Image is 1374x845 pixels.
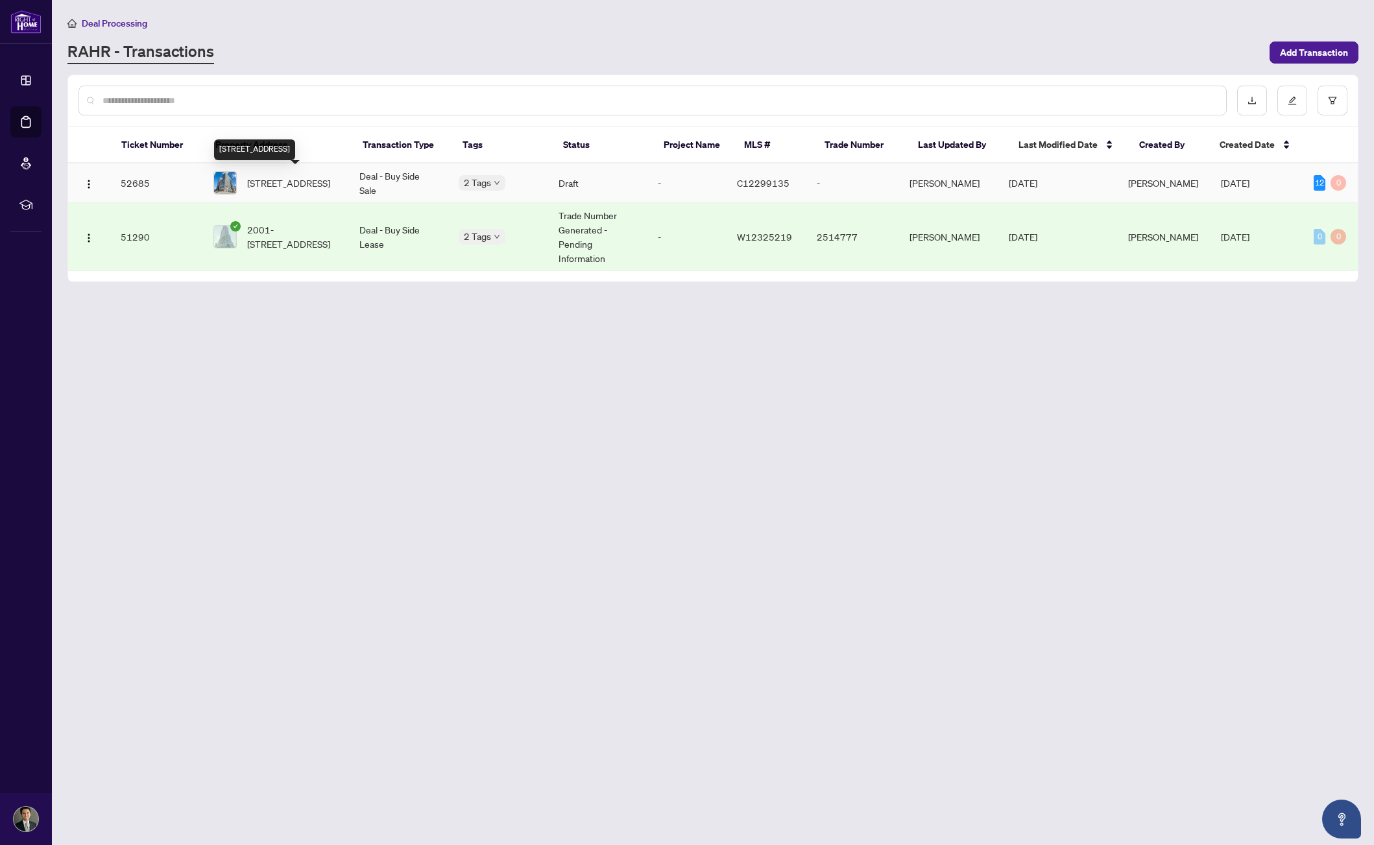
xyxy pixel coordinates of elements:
th: Last Modified Date [1008,127,1129,163]
th: Project Name [653,127,734,163]
td: 2514777 [806,203,899,271]
td: Deal - Buy Side Sale [349,163,448,203]
span: [PERSON_NAME] [1128,231,1198,243]
th: Tags [452,127,553,163]
img: Logo [84,233,94,243]
span: Created Date [1220,137,1275,152]
button: download [1237,86,1267,115]
td: Draft [548,163,647,203]
span: [PERSON_NAME] [1128,177,1198,189]
div: 0 [1331,175,1346,191]
td: - [806,163,899,203]
img: Profile Icon [14,807,38,831]
td: Trade Number Generated - Pending Information [548,203,647,271]
img: logo [10,10,42,34]
td: - [647,163,727,203]
span: [DATE] [1221,177,1249,189]
th: Ticket Number [111,127,205,163]
span: [STREET_ADDRESS] [247,176,330,190]
th: Trade Number [814,127,908,163]
img: thumbnail-img [214,172,236,194]
span: 2001-[STREET_ADDRESS] [247,222,339,251]
th: Created Date [1209,127,1303,163]
button: Open asap [1322,800,1361,839]
td: [PERSON_NAME] [899,203,998,271]
td: Deal - Buy Side Lease [349,203,448,271]
div: [STREET_ADDRESS] [214,139,295,160]
span: check-circle [230,221,241,232]
span: C12299135 [737,177,789,189]
img: Logo [84,179,94,189]
th: Created By [1129,127,1209,163]
span: W12325219 [737,231,792,243]
span: home [67,19,77,28]
th: Property Address [205,127,352,163]
span: [DATE] [1009,231,1037,243]
span: Add Transaction [1280,42,1348,63]
span: down [494,233,500,240]
span: edit [1288,96,1297,105]
img: thumbnail-img [214,226,236,248]
button: edit [1277,86,1307,115]
span: Last Modified Date [1018,137,1098,152]
td: [PERSON_NAME] [899,163,998,203]
span: download [1247,96,1257,105]
a: RAHR - Transactions [67,41,214,64]
span: 2 Tags [464,175,491,190]
th: Transaction Type [352,127,453,163]
span: [DATE] [1221,231,1249,243]
div: 12 [1314,175,1325,191]
span: Deal Processing [82,18,147,29]
span: down [494,180,500,186]
div: 0 [1314,229,1325,244]
th: Last Updated By [908,127,1008,163]
button: Logo [78,226,99,247]
div: 0 [1331,229,1346,244]
span: 2 Tags [464,229,491,244]
th: Status [553,127,653,163]
span: [DATE] [1009,177,1037,189]
button: filter [1318,86,1347,115]
span: filter [1328,96,1337,105]
td: 52685 [110,163,203,203]
button: Add Transaction [1270,42,1358,64]
td: - [647,203,727,271]
button: Logo [78,173,99,193]
td: 51290 [110,203,203,271]
th: MLS # [734,127,814,163]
